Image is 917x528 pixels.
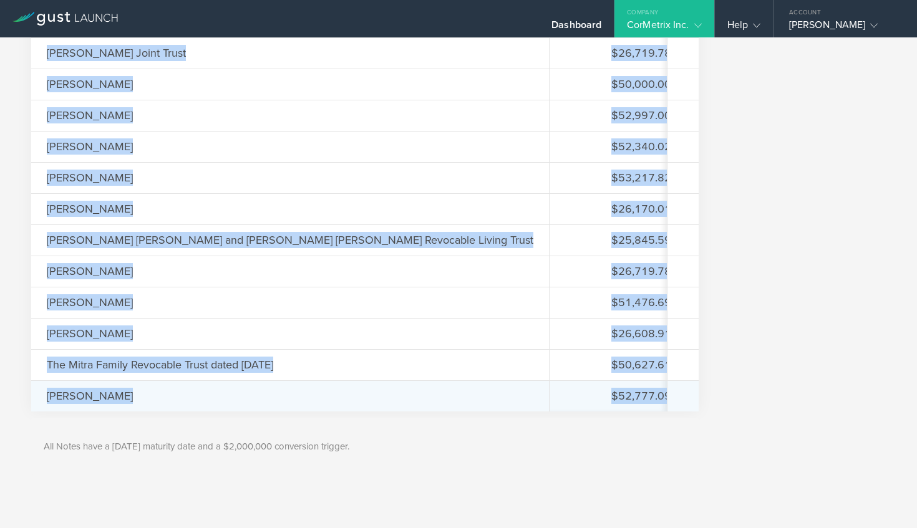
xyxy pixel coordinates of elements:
[47,76,172,92] div: [PERSON_NAME]
[627,19,701,37] div: CorMetrix Inc.
[565,263,671,279] div: $26,719.78
[565,294,671,310] div: $51,476.69
[47,170,172,186] div: [PERSON_NAME]
[47,388,172,404] div: [PERSON_NAME]
[565,45,671,61] div: $26,719.78
[789,19,895,37] div: [PERSON_NAME]
[47,357,273,373] div: The Mitra Family Revocable Trust dated [DATE]
[551,19,601,37] div: Dashboard
[565,388,671,404] div: $52,777.09
[565,232,671,248] div: $25,845.59
[727,19,760,37] div: Help
[565,170,671,186] div: $53,217.82
[47,45,186,61] div: [PERSON_NAME] Joint Trust
[47,107,172,123] div: [PERSON_NAME]
[47,232,533,248] div: [PERSON_NAME] [PERSON_NAME] and [PERSON_NAME] [PERSON_NAME] Revocable Living Trust
[855,468,917,528] iframe: Chat Widget
[565,325,671,342] div: $26,608.91
[565,76,671,92] div: $50,000.00
[47,138,172,155] div: [PERSON_NAME]
[565,201,671,217] div: $26,170.01
[47,201,172,217] div: [PERSON_NAME]
[47,263,172,279] div: [PERSON_NAME]
[47,294,172,310] div: [PERSON_NAME]
[44,439,686,454] p: All Notes have a [DATE] maturity date and a $2,000,000 conversion trigger.
[47,325,172,342] div: [PERSON_NAME]
[565,357,671,373] div: $50,627.61
[565,138,671,155] div: $52,340.02
[565,107,671,123] div: $52,997.00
